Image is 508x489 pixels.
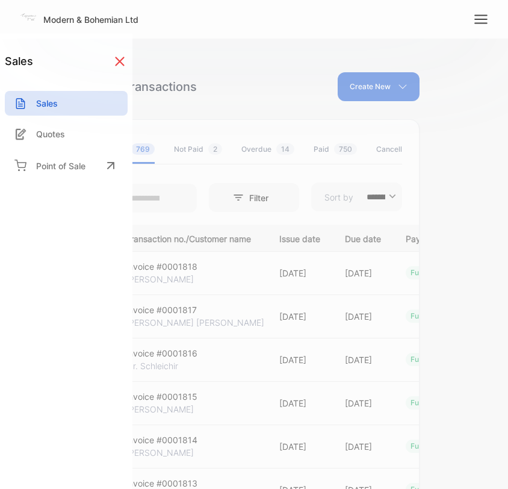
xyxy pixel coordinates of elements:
p: Sales [36,97,58,110]
p: [DATE] [279,397,320,410]
button: Create New [338,72,420,101]
div: fully paid [406,266,449,279]
span: 2 [208,143,222,155]
div: Paid [314,144,357,155]
p: [DATE] [279,354,320,366]
p: Invoice #0001818 [126,260,197,273]
p: Invoice #0001814 [126,434,197,446]
div: fully paid [406,310,449,323]
div: All [118,144,155,155]
h1: sales [5,53,33,69]
p: [PERSON_NAME] [126,273,194,285]
a: Sales [5,91,128,116]
p: [DATE] [345,440,381,453]
p: [DATE] [345,397,381,410]
p: Modern & Bohemian Ltd [43,13,138,26]
p: [PERSON_NAME] [PERSON_NAME] [126,316,264,329]
div: Not Paid [174,144,222,155]
p: [DATE] [345,267,381,279]
button: Filter [209,183,299,212]
div: Cancelled [376,144,435,155]
a: Point of Sale [5,152,128,179]
div: Overdue [241,144,294,155]
p: [PERSON_NAME] [126,403,194,416]
a: Quotes [5,122,128,146]
span: 750 [334,143,357,155]
p: [DATE] [279,267,320,279]
div: fully paid [406,440,449,453]
p: [DATE] [279,440,320,453]
p: Issue date [279,230,320,245]
p: Sort by [324,191,353,204]
p: [PERSON_NAME] [126,446,194,459]
p: Mr. Schleichir [126,360,178,372]
p: Transaction no./Customer name [126,230,264,245]
iframe: LiveChat chat widget [457,438,508,489]
div: fully paid [406,353,449,366]
p: Invoice #0001816 [126,347,197,360]
p: Create New [350,81,391,92]
div: fully paid [406,396,449,410]
p: Quotes [36,128,65,140]
p: Invoice #0001815 [126,390,197,403]
img: Logo [19,8,37,26]
p: Due date [345,230,381,245]
span: 14 [276,143,294,155]
button: Sort by [311,182,402,211]
div: Sales Transactions [88,78,197,96]
p: [DATE] [345,354,381,366]
span: 769 [131,143,155,155]
p: [DATE] [345,310,381,323]
p: [DATE] [279,310,320,323]
p: Filter [249,192,276,204]
p: Invoice #0001817 [126,304,197,316]
p: Point of Sale [36,160,85,172]
p: Payment Status [406,230,468,245]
